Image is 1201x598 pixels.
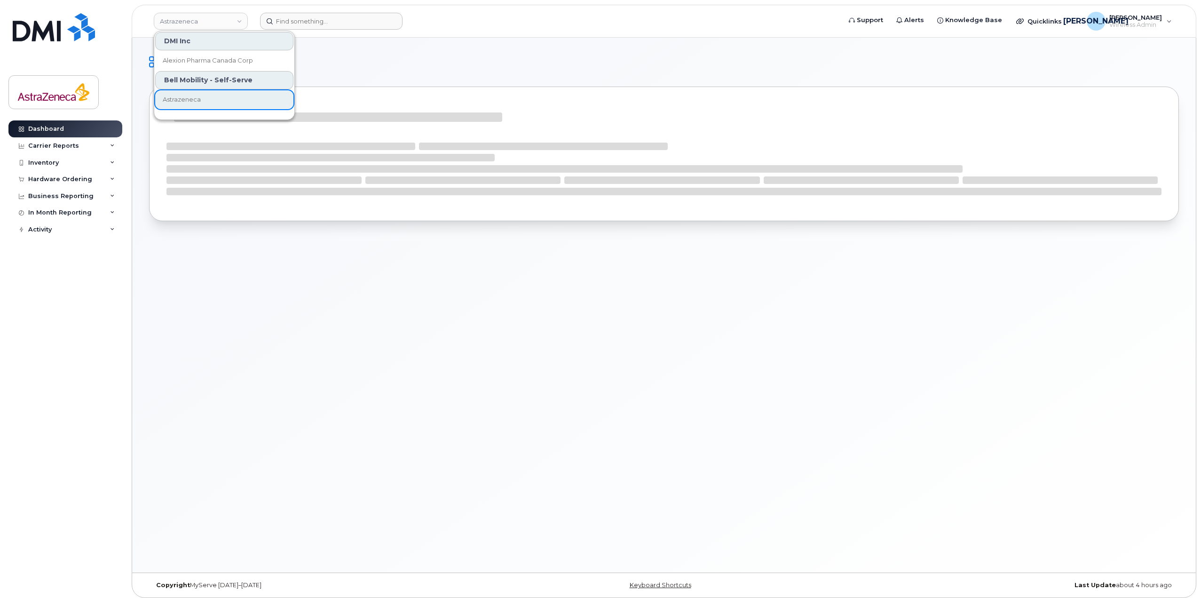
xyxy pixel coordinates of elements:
a: Keyboard Shortcuts [630,582,691,589]
div: DMI Inc [155,32,293,50]
a: Alexion Pharma Canada Corp [155,51,293,70]
strong: Last Update [1075,582,1116,589]
strong: Copyright [156,582,190,589]
div: about 4 hours ago [836,582,1179,589]
a: Astrazeneca [155,90,293,109]
span: Alexion Pharma Canada Corp [163,56,253,65]
span: Astrazeneca [163,95,201,104]
div: Bell Mobility - Self-Serve [155,71,293,89]
div: MyServe [DATE]–[DATE] [149,582,492,589]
